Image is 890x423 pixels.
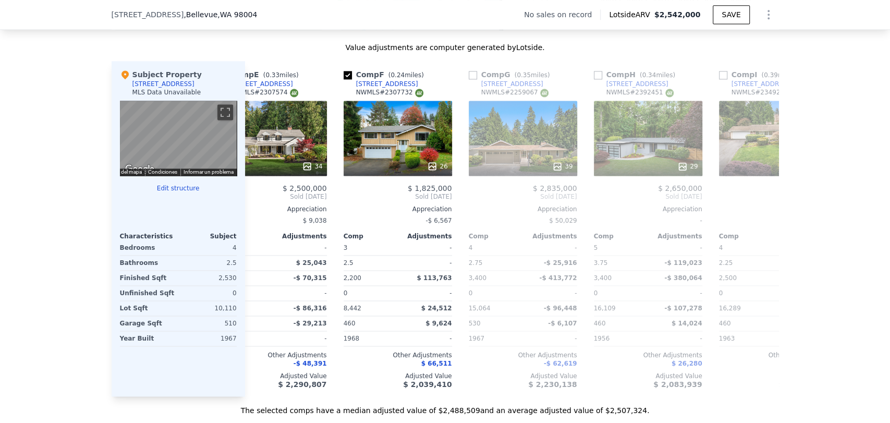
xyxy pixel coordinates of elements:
div: Other Adjustments [719,351,827,359]
div: [STREET_ADDRESS] [606,80,668,88]
div: Comp [719,232,773,240]
div: Comp [594,232,648,240]
div: 1967 [469,331,521,346]
div: Comp E [218,69,303,80]
span: 0.34 [642,71,656,79]
img: NWMLS Logo [665,89,674,97]
a: [STREET_ADDRESS] [594,80,668,88]
div: - [525,240,577,255]
div: Appreciation [469,205,577,213]
div: 39 [552,161,572,172]
span: -$ 96,448 [544,305,577,312]
a: [STREET_ADDRESS] [469,80,543,88]
span: 3 [344,244,348,251]
div: Street View [120,101,237,176]
span: Sold [DATE] [469,192,577,201]
div: Mapa [120,101,237,176]
div: Other Adjustments [218,351,327,359]
span: $ 66,511 [421,359,452,367]
div: Adjustments [273,232,327,240]
div: Adjustments [648,232,702,240]
div: - [400,256,452,270]
span: 460 [594,320,606,327]
span: $ 14,024 [672,320,702,327]
img: NWMLS Logo [290,89,298,97]
div: - [650,286,702,300]
span: -$ 380,064 [664,274,702,282]
span: -$ 107,278 [664,305,702,312]
a: [STREET_ADDRESS] [719,80,794,88]
span: ( miles) [757,71,801,79]
div: 2.25 [719,256,771,270]
span: 0 [594,289,598,297]
a: [STREET_ADDRESS] [344,80,418,88]
div: 2.5 [180,256,237,270]
div: 10,110 [180,301,237,316]
span: , Bellevue [184,9,257,20]
span: 8,442 [344,305,361,312]
div: - [525,331,577,346]
span: $ 1,825,000 [408,184,452,192]
div: - [775,240,827,255]
div: - [594,213,702,228]
span: Sold [DATE] [594,192,702,201]
div: Comp I [719,69,801,80]
span: 5 [594,244,598,251]
div: NWMLS # 2259067 [481,88,548,97]
div: Bedrooms [120,240,176,255]
span: $ 25,043 [296,259,327,267]
span: $ 3,048,833 [778,380,827,388]
span: $2,542,000 [654,10,701,19]
div: Comp [344,232,398,240]
span: ( miles) [259,71,303,79]
span: Sold [DATE] [218,192,327,201]
a: Informar un problema [184,169,234,175]
div: - [400,331,452,346]
div: Adjusted Value [594,371,702,380]
div: 1968 [344,331,396,346]
span: ( miles) [510,71,554,79]
div: Adjusted Value [719,371,827,380]
div: 4 [180,240,237,255]
span: $ 2,230,138 [528,380,577,388]
div: Comp F [344,69,428,80]
div: Comp [469,232,523,240]
div: 0 [180,286,237,300]
span: $ 2,500,000 [283,184,327,192]
button: SAVE [713,5,749,24]
button: Show Options [758,4,779,25]
div: Characteristics [120,232,178,240]
span: 460 [344,320,356,327]
div: Other Adjustments [469,351,577,359]
div: 26 [427,161,447,172]
img: NWMLS Logo [415,89,423,97]
span: $ 2,039,410 [403,380,452,388]
span: -$ 86,316 [294,305,327,312]
div: Value adjustments are computer generated by Lotside . [112,42,779,53]
div: Bathrooms [120,256,176,270]
div: Other Adjustments [594,351,702,359]
span: 0.35 [517,71,531,79]
span: 16,289 [719,305,741,312]
div: - [650,331,702,346]
span: 4 [469,244,473,251]
div: - [275,331,327,346]
span: 530 [469,320,481,327]
div: - [775,286,827,300]
div: Appreciation [719,205,827,213]
div: 1967 [180,331,237,346]
img: Google [123,162,157,176]
button: Activar o desactivar la vista de pantalla completa [217,104,233,120]
div: [STREET_ADDRESS] [231,80,293,88]
span: 15,064 [469,305,491,312]
div: Adjustments [523,232,577,240]
span: $ 2,835,000 [533,184,577,192]
div: 510 [180,316,237,331]
span: 0.24 [391,71,405,79]
div: 2.5 [344,256,396,270]
div: The selected comps have a median adjusted value of $2,488,509 and an average adjusted value of $2... [112,396,779,415]
div: [STREET_ADDRESS] [481,80,543,88]
div: Adjusted Value [469,371,577,380]
div: 34 [302,161,322,172]
span: $ 2,290,807 [278,380,326,388]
